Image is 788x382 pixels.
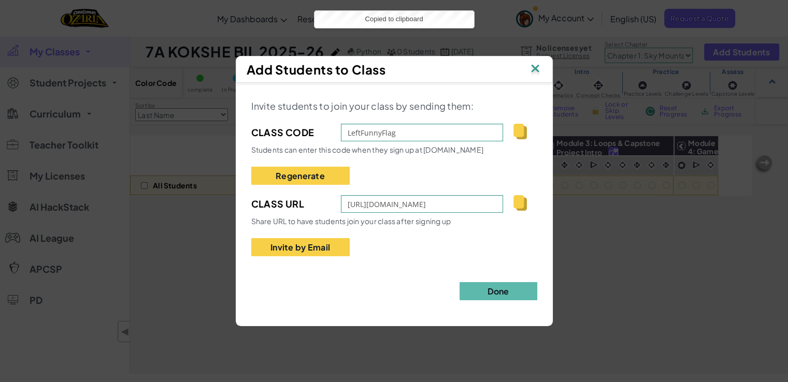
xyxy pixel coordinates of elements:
[460,282,537,300] button: Done
[251,145,484,154] span: Students can enter this code when they sign up at [DOMAIN_NAME]
[528,62,542,77] img: IconClose.svg
[251,238,350,256] button: Invite by Email
[365,15,423,23] span: Copied to clipboard
[251,167,350,185] button: Regenerate
[513,195,526,211] img: IconCopy.svg
[513,124,526,139] img: IconCopy.svg
[251,196,331,212] span: Class Url
[251,100,474,112] span: Invite students to join your class by sending them:
[247,62,386,77] span: Add Students to Class
[251,125,331,140] span: Class Code
[251,216,451,226] span: Share URL to have students join your class after signing up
